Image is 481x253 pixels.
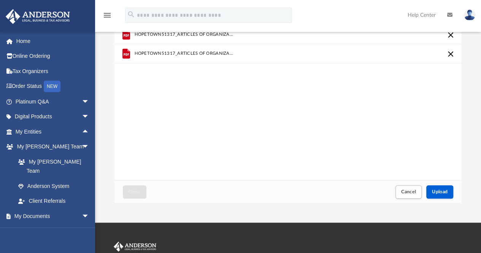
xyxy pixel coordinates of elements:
[5,208,97,224] a: My Documentsarrow_drop_down
[11,224,93,239] a: Box
[103,11,112,20] i: menu
[5,109,101,124] a: Digital Productsarrow_drop_down
[82,124,97,140] span: arrow_drop_up
[5,94,101,109] a: Platinum Q&Aarrow_drop_down
[5,64,101,79] a: Tax Organizers
[123,185,146,199] button: Close
[129,189,141,194] span: Close
[127,10,135,19] i: search
[432,189,448,194] span: Upload
[82,109,97,125] span: arrow_drop_down
[5,49,101,64] a: Online Ordering
[395,185,422,199] button: Cancel
[5,139,97,154] a: My [PERSON_NAME] Teamarrow_drop_down
[103,14,112,20] a: menu
[112,242,158,251] img: Anderson Advisors Platinum Portal
[3,9,72,24] img: Anderson Advisors Platinum Portal
[11,154,93,178] a: My [PERSON_NAME] Team
[446,30,455,40] button: Cancel this upload
[5,124,101,139] a: My Entitiesarrow_drop_up
[11,194,97,209] a: Client Referrals
[11,178,97,194] a: Anderson System
[5,79,101,94] a: Order StatusNEW
[82,139,97,155] span: arrow_drop_down
[44,81,60,92] div: NEW
[401,189,416,194] span: Cancel
[134,51,234,56] span: HOPETOWN51317_ARTICLES OF ORGANIZATION_4.pdf
[5,33,101,49] a: Home
[446,49,455,59] button: Cancel this upload
[134,32,234,37] span: HOPETOWN51317_ARTICLES OF ORGANIZATION_3.pdf
[426,185,454,199] button: Upload
[82,94,97,110] span: arrow_drop_down
[82,208,97,224] span: arrow_drop_down
[464,10,475,21] img: User Pic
